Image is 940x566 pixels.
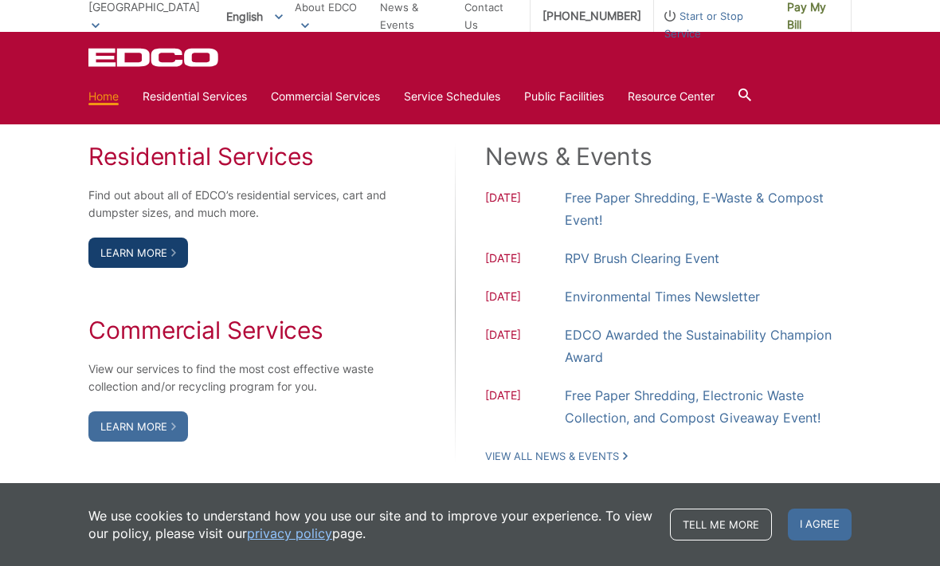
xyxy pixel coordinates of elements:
a: privacy policy [247,525,332,542]
a: EDCD logo. Return to the homepage. [88,48,221,67]
span: English [214,3,295,29]
a: Learn More [88,238,188,268]
a: Service Schedules [404,88,500,105]
a: Home [88,88,119,105]
span: [DATE] [485,189,565,231]
span: I agree [788,509,852,540]
p: We use cookies to understand how you use our site and to improve your experience. To view our pol... [88,507,654,542]
a: Public Facilities [524,88,604,105]
a: Commercial Services [271,88,380,105]
h2: News & Events [485,142,852,171]
a: RPV Brush Clearing Event [565,247,719,269]
a: Free Paper Shredding, Electronic Waste Collection, and Compost Giveaway Event! [565,384,852,429]
h2: Residential Services [88,142,389,171]
a: Environmental Times Newsletter [565,285,760,308]
p: Find out about all of EDCO’s residential services, cart and dumpster sizes, and much more. [88,187,389,222]
a: Residential Services [143,88,247,105]
a: Free Paper Shredding, E-Waste & Compost Event! [565,187,852,231]
a: EDCO Awarded the Sustainability Champion Award [565,324,852,368]
span: [DATE] [485,288,565,308]
a: Tell me more [670,509,772,540]
span: [DATE] [485,250,565,269]
p: View our services to find the most cost effective waste collection and/or recycling program for you. [88,360,389,395]
h2: Commercial Services [88,316,389,344]
a: View All News & Events [485,449,628,463]
a: Learn More [88,411,188,442]
a: Resource Center [628,88,715,105]
span: [DATE] [485,387,565,429]
span: [DATE] [485,326,565,368]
